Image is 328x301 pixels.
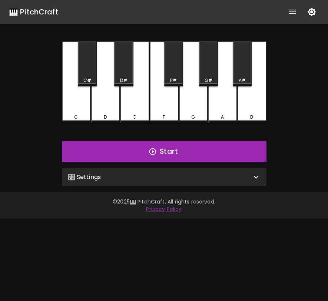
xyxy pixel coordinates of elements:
[250,114,253,120] div: B
[62,168,266,186] div: 🎛️ Settings
[62,141,266,162] button: Start
[133,114,136,120] div: E
[120,77,127,84] div: D#
[68,173,101,182] p: 🎛️ Settings
[205,77,212,84] div: G#
[146,205,182,213] a: Privacy Policy
[74,114,78,120] div: C
[83,77,91,84] div: C#
[9,6,58,18] a: 🎹 PitchCraft
[104,114,107,120] div: D
[239,77,246,84] div: A#
[9,198,319,205] p: © 2025 🎹 PitchCraft. All rights reserved.
[191,114,195,120] div: G
[163,114,165,120] div: F
[221,114,224,120] div: A
[170,77,176,84] div: F#
[284,3,301,21] button: show more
